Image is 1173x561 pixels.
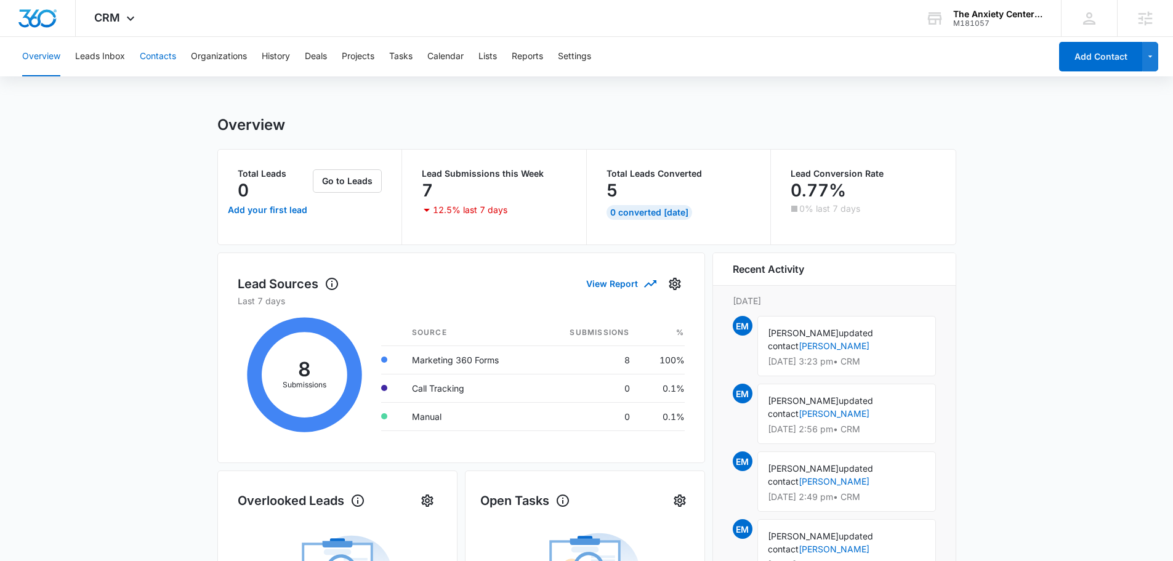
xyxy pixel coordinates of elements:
h6: Recent Activity [733,262,804,276]
a: Add your first lead [225,195,311,225]
p: 12.5% last 7 days [433,206,507,214]
p: [DATE] 2:56 pm • CRM [768,425,925,434]
button: View Report [586,273,655,294]
p: Total Leads [238,169,311,178]
button: Go to Leads [313,169,382,193]
a: [PERSON_NAME] [799,476,869,486]
a: [PERSON_NAME] [799,544,869,554]
span: [PERSON_NAME] [768,395,839,406]
span: EM [733,384,752,403]
button: History [262,37,290,76]
td: 100% [640,345,685,374]
td: 0 [538,402,640,430]
a: Go to Leads [313,176,382,186]
span: EM [733,519,752,539]
p: Lead Submissions this Week [422,169,566,178]
button: Leads Inbox [75,37,125,76]
h1: Overview [217,116,285,134]
td: Call Tracking [402,374,538,402]
p: 0.77% [791,180,846,200]
span: EM [733,451,752,471]
p: 7 [422,180,433,200]
span: [PERSON_NAME] [768,531,839,541]
p: 0 [238,180,249,200]
p: Last 7 days [238,294,685,307]
div: account name [953,9,1043,19]
h1: Overlooked Leads [238,491,365,510]
a: [PERSON_NAME] [799,408,869,419]
button: Deals [305,37,327,76]
p: [DATE] 2:49 pm • CRM [768,493,925,501]
p: [DATE] 3:23 pm • CRM [768,357,925,366]
button: Settings [417,491,437,511]
button: Lists [478,37,497,76]
td: 0.1% [640,374,685,402]
button: Tasks [389,37,413,76]
h1: Open Tasks [480,491,570,510]
button: Contacts [140,37,176,76]
button: Add Contact [1059,42,1142,71]
button: Settings [670,491,690,511]
div: account id [953,19,1043,28]
p: Total Leads Converted [607,169,751,178]
a: [PERSON_NAME] [799,341,869,351]
button: Organizations [191,37,247,76]
span: EM [733,316,752,336]
th: Source [402,320,538,346]
th: Submissions [538,320,640,346]
span: [PERSON_NAME] [768,328,839,338]
td: 0.1% [640,402,685,430]
button: Calendar [427,37,464,76]
p: Lead Conversion Rate [791,169,936,178]
td: 0 [538,374,640,402]
span: [PERSON_NAME] [768,463,839,474]
button: Projects [342,37,374,76]
div: 0 Converted [DATE] [607,205,692,220]
td: 8 [538,345,640,374]
button: Overview [22,37,60,76]
td: Manual [402,402,538,430]
p: [DATE] [733,294,936,307]
button: Settings [558,37,591,76]
td: Marketing 360 Forms [402,345,538,374]
span: CRM [94,11,120,24]
p: 0% last 7 days [799,204,860,213]
h1: Lead Sources [238,275,339,293]
th: % [640,320,685,346]
button: Reports [512,37,543,76]
p: 5 [607,180,618,200]
button: Settings [665,274,685,294]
